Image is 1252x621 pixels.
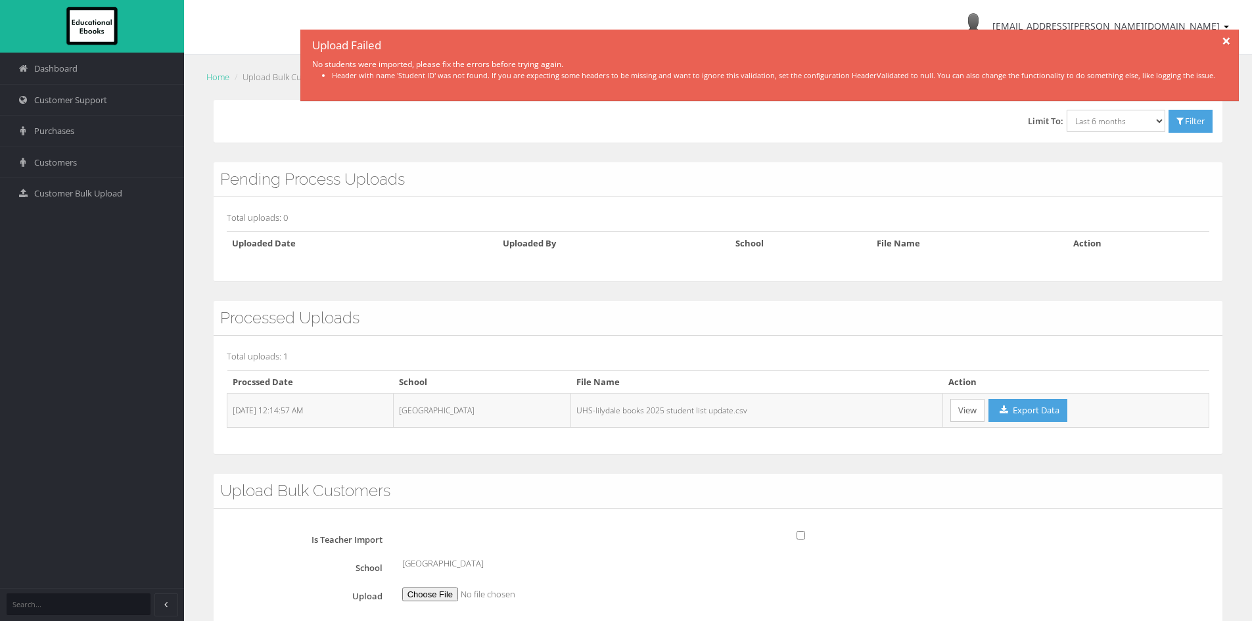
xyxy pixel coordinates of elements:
[34,156,77,169] span: Customers
[394,370,571,394] th: School
[312,37,1215,58] span: Upload Failed
[730,231,871,254] th: School
[958,11,989,43] img: Avatar
[220,310,1216,327] h3: Processed Uploads
[571,370,943,394] th: File Name
[332,70,1215,81] li: Header with name 'Student ID' was not found. If you are expecting some headers to be missing and ...
[227,585,392,603] label: Upload
[34,187,122,200] span: Customer Bulk Upload
[1169,110,1213,133] a: Filter
[220,171,1216,188] h3: Pending Process Uploads
[1028,114,1063,128] label: Limit To:
[943,370,1209,394] th: Action
[7,593,151,615] input: Search...
[394,394,571,428] td: [GEOGRAPHIC_DATA]
[227,394,394,428] td: [DATE] 12:14:57 AM
[227,210,1209,225] p: Total uploads: 0
[312,58,1215,70] p: No students were imported, please fix the errors before trying again.
[231,70,333,84] li: Upload Bulk Customers
[34,125,74,137] span: Purchases
[206,71,229,83] a: Home
[571,394,943,428] td: UHS-lilydale books 2025 student list update.csv
[227,231,498,254] th: Uploaded Date
[227,370,394,394] th: Procssed Date
[220,482,1216,499] h3: Upload Bulk Customers
[227,349,1209,363] p: Total uploads: 1
[227,557,392,575] label: School
[988,399,1067,422] a: Export Data
[498,231,730,254] th: Uploaded By
[392,557,1219,570] div: [GEOGRAPHIC_DATA]
[34,62,78,75] span: Dashboard
[950,399,985,422] a: View
[992,20,1220,32] span: [EMAIL_ADDRESS][PERSON_NAME][DOMAIN_NAME]
[871,231,1068,254] th: File Name
[227,528,392,547] label: Is Teacher Import
[1068,231,1209,254] th: Action
[34,94,107,106] span: Customer Support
